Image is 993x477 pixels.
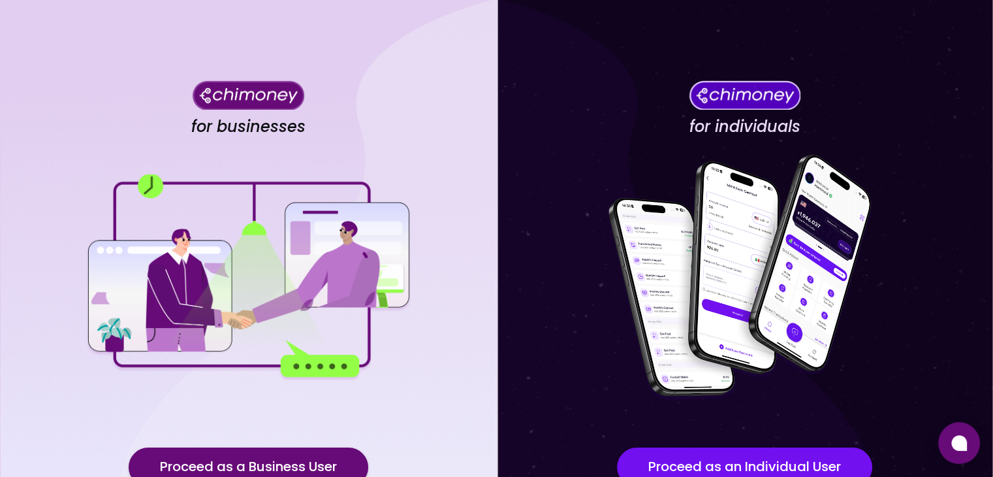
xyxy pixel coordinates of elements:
[938,422,980,464] button: Open chat window
[689,80,800,110] img: Chimoney for individuals
[85,174,411,380] img: for businesses
[689,117,800,137] h4: for individuals
[193,80,304,110] img: Chimoney for businesses
[191,117,306,137] h4: for businesses
[582,147,908,408] img: for individuals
